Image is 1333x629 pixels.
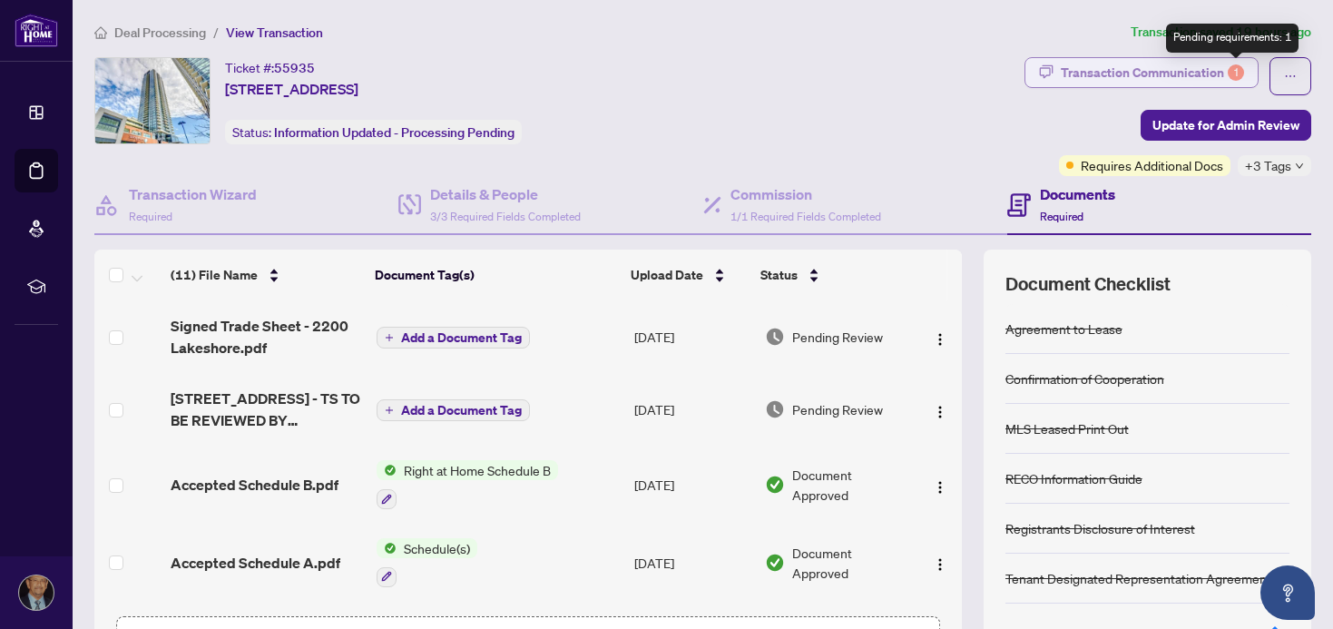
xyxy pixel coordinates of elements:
span: Required [1040,210,1083,223]
span: Requires Additional Docs [1081,155,1223,175]
span: (11) File Name [171,265,258,285]
span: [STREET_ADDRESS] - TS TO BE REVIEWED BY [PERSON_NAME].pdf [171,388,362,431]
span: Schedule(s) [397,538,477,558]
span: ellipsis [1284,70,1297,83]
img: Status Icon [377,538,397,558]
button: Status IconRight at Home Schedule B [377,460,558,509]
span: 1/1 Required Fields Completed [730,210,881,223]
button: Logo [926,322,955,351]
th: (11) File Name [163,250,368,300]
img: logo [15,14,58,47]
button: Add a Document Tag [377,326,530,349]
img: IMG-W12372691_1.jpg [95,58,210,143]
span: 55935 [274,60,315,76]
img: Logo [933,332,947,347]
span: Document Approved [792,465,909,505]
h4: Documents [1040,183,1115,205]
button: Logo [926,470,955,499]
span: Pending Review [792,399,883,419]
button: Add a Document Tag [377,327,530,349]
th: Document Tag(s) [368,250,623,300]
button: Open asap [1260,565,1315,620]
span: Add a Document Tag [401,404,522,417]
span: Right at Home Schedule B [397,460,558,480]
button: Add a Document Tag [377,399,530,421]
span: plus [385,333,394,342]
td: [DATE] [627,446,758,524]
button: Update for Admin Review [1141,110,1311,141]
span: Update for Admin Review [1152,111,1299,140]
img: Profile Icon [19,575,54,610]
span: 3/3 Required Fields Completed [430,210,581,223]
button: Status IconSchedule(s) [377,538,477,587]
td: [DATE] [627,300,758,373]
img: Document Status [765,399,785,419]
span: Accepted Schedule A.pdf [171,552,340,574]
div: Registrants Disclosure of Interest [1005,518,1195,538]
div: MLS Leased Print Out [1005,418,1129,438]
td: [DATE] [627,524,758,602]
div: Pending requirements: 1 [1166,24,1299,53]
img: Document Status [765,327,785,347]
th: Upload Date [623,250,753,300]
span: +3 Tags [1245,155,1291,176]
img: Logo [933,480,947,495]
span: Document Checklist [1005,271,1171,297]
span: Signed Trade Sheet - 2200 Lakeshore.pdf [171,315,362,359]
button: Logo [926,395,955,424]
span: View Transaction [226,25,323,41]
span: Status [760,265,798,285]
li: / [213,22,219,43]
span: plus [385,406,394,415]
span: home [94,26,107,39]
div: Agreement to Lease [1005,319,1122,339]
div: Confirmation of Cooperation [1005,369,1164,388]
span: Accepted Schedule B.pdf [171,474,338,496]
h4: Details & People [430,183,581,205]
img: Document Status [765,475,785,495]
img: Logo [933,405,947,419]
span: Pending Review [792,327,883,347]
img: Document Status [765,553,785,573]
span: Deal Processing [114,25,206,41]
th: Status [753,250,911,300]
img: Logo [933,557,947,572]
span: Document Approved [792,543,909,583]
h4: Transaction Wizard [129,183,257,205]
span: Information Updated - Processing Pending [274,124,515,141]
td: [DATE] [627,373,758,446]
span: Add a Document Tag [401,331,522,344]
article: Transaction saved 19 hours ago [1131,22,1311,43]
button: Logo [926,548,955,577]
span: down [1295,162,1304,171]
span: Required [129,210,172,223]
div: Transaction Communication [1061,58,1244,87]
button: Transaction Communication1 [1024,57,1259,88]
h4: Commission [730,183,881,205]
div: 1 [1228,64,1244,81]
img: Status Icon [377,460,397,480]
span: [STREET_ADDRESS] [225,78,358,100]
div: RECO Information Guide [1005,468,1142,488]
div: Ticket #: [225,57,315,78]
span: Upload Date [631,265,703,285]
div: Status: [225,120,522,144]
div: Tenant Designated Representation Agreement [1005,568,1271,588]
button: Add a Document Tag [377,398,530,422]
